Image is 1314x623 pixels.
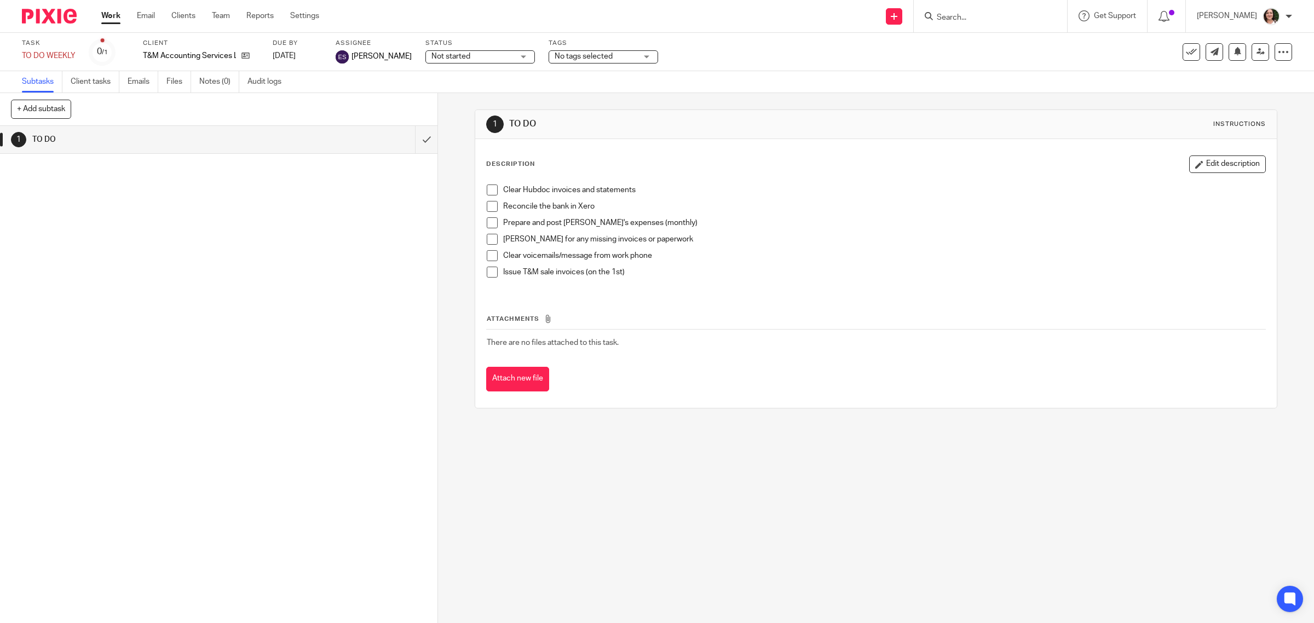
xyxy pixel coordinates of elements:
label: Task [22,39,76,48]
h1: TO DO [509,118,899,130]
h1: TO DO [32,131,280,148]
div: 1 [11,132,26,147]
p: [PERSON_NAME] [1197,10,1257,21]
a: Team [212,10,230,21]
label: Client [143,39,259,48]
label: Due by [273,39,322,48]
div: 1 [486,116,504,133]
a: Emails [128,71,158,93]
img: me.jpg [1263,8,1280,25]
p: Clear voicemails/message from work phone [503,250,1266,261]
p: Clear Hubdoc invoices and statements [503,184,1266,195]
input: Search [936,13,1034,23]
div: TO DO WEEKLY [22,50,76,61]
a: Subtasks [22,71,62,93]
span: Not started [431,53,470,60]
label: Tags [549,39,658,48]
p: Reconcile the bank in Xero [503,201,1266,212]
a: Email [137,10,155,21]
a: Notes (0) [199,71,239,93]
span: [DATE] [273,52,296,60]
a: Settings [290,10,319,21]
div: Instructions [1213,120,1266,129]
label: Status [425,39,535,48]
span: There are no files attached to this task. [487,339,619,347]
span: [PERSON_NAME] [351,51,412,62]
span: No tags selected [555,53,613,60]
small: /1 [102,49,108,55]
p: Prepare and post [PERSON_NAME]'s expenses (monthly) [503,217,1266,228]
a: Reports [246,10,274,21]
a: Files [166,71,191,93]
button: Attach new file [486,367,549,391]
img: svg%3E [336,50,349,64]
p: Issue T&M sale invoices (on the 1st) [503,267,1266,278]
a: Client tasks [71,71,119,93]
div: 0 [97,45,108,58]
a: Audit logs [247,71,290,93]
p: Description [486,160,535,169]
button: + Add subtask [11,100,71,118]
button: Edit description [1189,155,1266,173]
p: [PERSON_NAME] for any missing invoices or paperwork [503,234,1266,245]
a: Work [101,10,120,21]
span: Get Support [1094,12,1136,20]
img: Pixie [22,9,77,24]
p: T&M Accounting Services Ltd [143,50,236,61]
span: Attachments [487,316,539,322]
a: Clients [171,10,195,21]
label: Assignee [336,39,412,48]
